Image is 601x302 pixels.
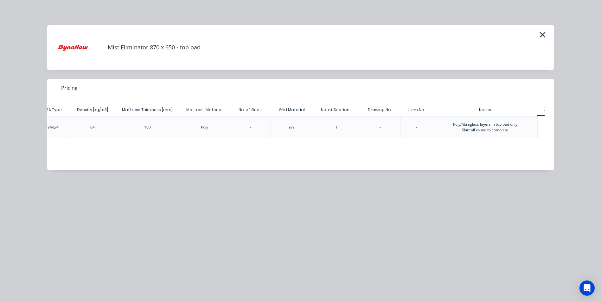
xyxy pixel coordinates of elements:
[72,102,113,118] div: Density [kg/m3]
[336,124,338,130] div: 1
[416,124,417,130] div: -
[48,124,59,130] div: 94/L/4
[363,102,397,118] div: Drawing No..
[537,106,570,112] div: Standard
[201,124,208,130] div: Poly
[117,102,178,118] div: Mattress Thickness [mm]
[250,124,251,130] div: -
[579,280,595,296] div: Open Intercom Messenger
[274,102,310,118] div: Grid Material
[144,124,151,130] div: 100
[57,32,88,63] img: Mist Eliminator 870 x 650 - top pad
[474,102,496,118] div: Notes
[403,102,430,118] div: Item No.
[98,41,210,53] h4: Mist Eliminator 870 x 650 - top pad
[61,84,78,92] span: Pricing
[316,102,357,118] div: No. of Sections
[380,124,381,130] div: -
[90,124,95,130] div: 64
[233,102,267,118] div: No. of Grids
[453,122,517,133] div: Poly/fibreglass layers in top pad only Skirt all round to complete
[289,124,295,130] div: n/a
[181,102,227,118] div: Mattress Material
[39,102,67,118] div: PSA Type
[538,116,569,138] div: $302.00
